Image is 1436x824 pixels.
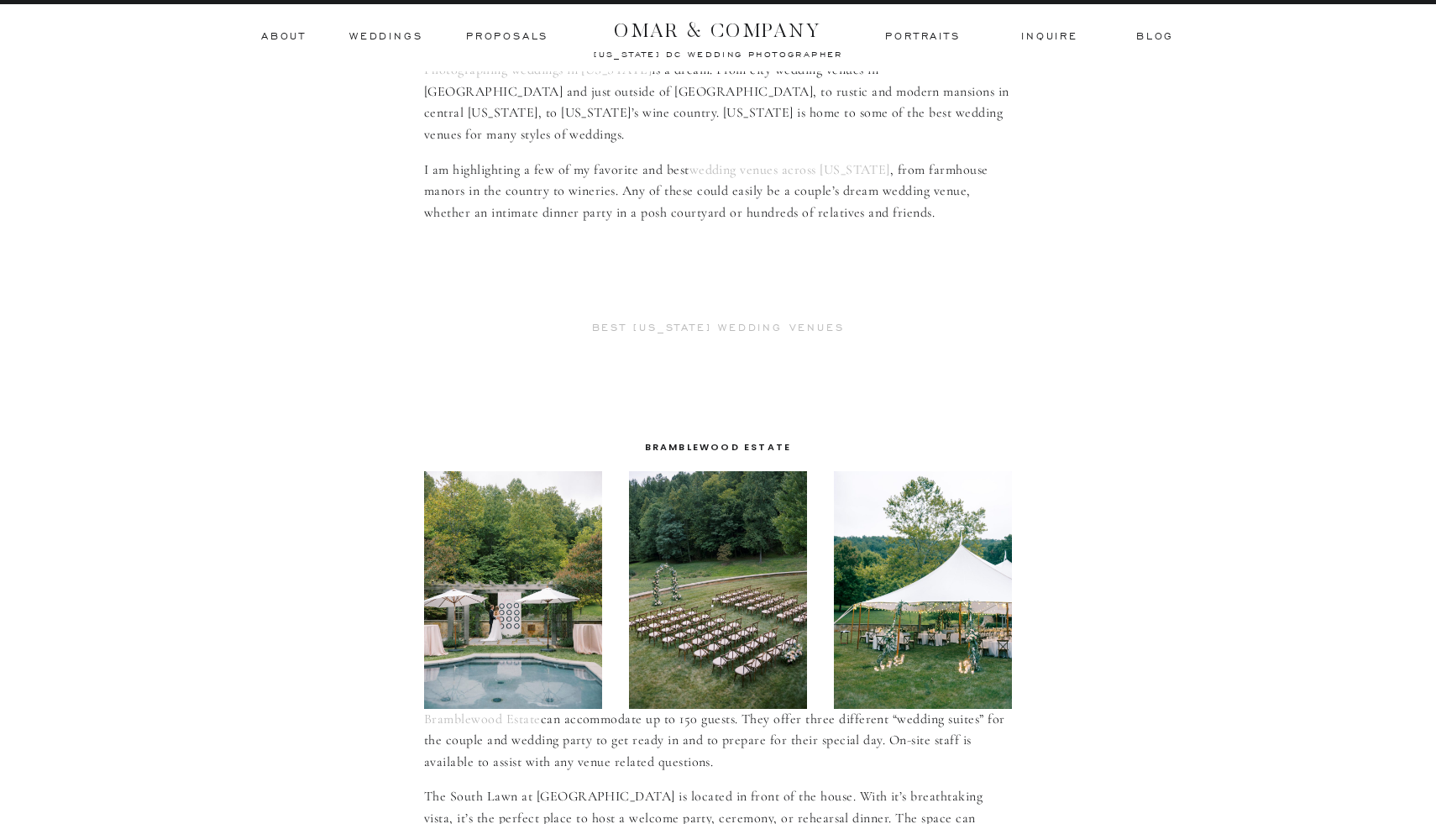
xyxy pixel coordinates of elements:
a: OMAR & COMPANY [583,14,853,37]
a: Photographing weddings in [US_STATE] [424,61,652,78]
p: can accommodate up to 150 guests. They offer three different “wedding suites” for the couple and ... [424,709,1012,774]
a: ABOUT [261,29,305,45]
a: BLOG [1136,29,1171,45]
a: wedding venues across [US_STATE] [689,161,890,178]
a: Bramblewood Estate [424,711,541,727]
p: Wedding planning can be stressful, be sure to consider the best [US_STATE] wedding venues for an ... [424,3,1012,46]
a: Portraits [883,29,962,45]
a: Weddings [349,29,422,45]
a: [US_STATE] dc wedding photographer [548,49,888,57]
a: Best [US_STATE] Wedding Venues [592,321,845,333]
p: I am highlighting a few of my favorite and best , from farmhouse manors in the country to winerie... [424,160,1012,224]
h3: Bramblewood Estate [424,439,1012,456]
a: inquire [1021,29,1078,45]
a: Proposals [466,29,548,45]
p: is a dream. From city wedding venues in [GEOGRAPHIC_DATA] and just outside of [GEOGRAPHIC_DATA], ... [424,60,1012,145]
